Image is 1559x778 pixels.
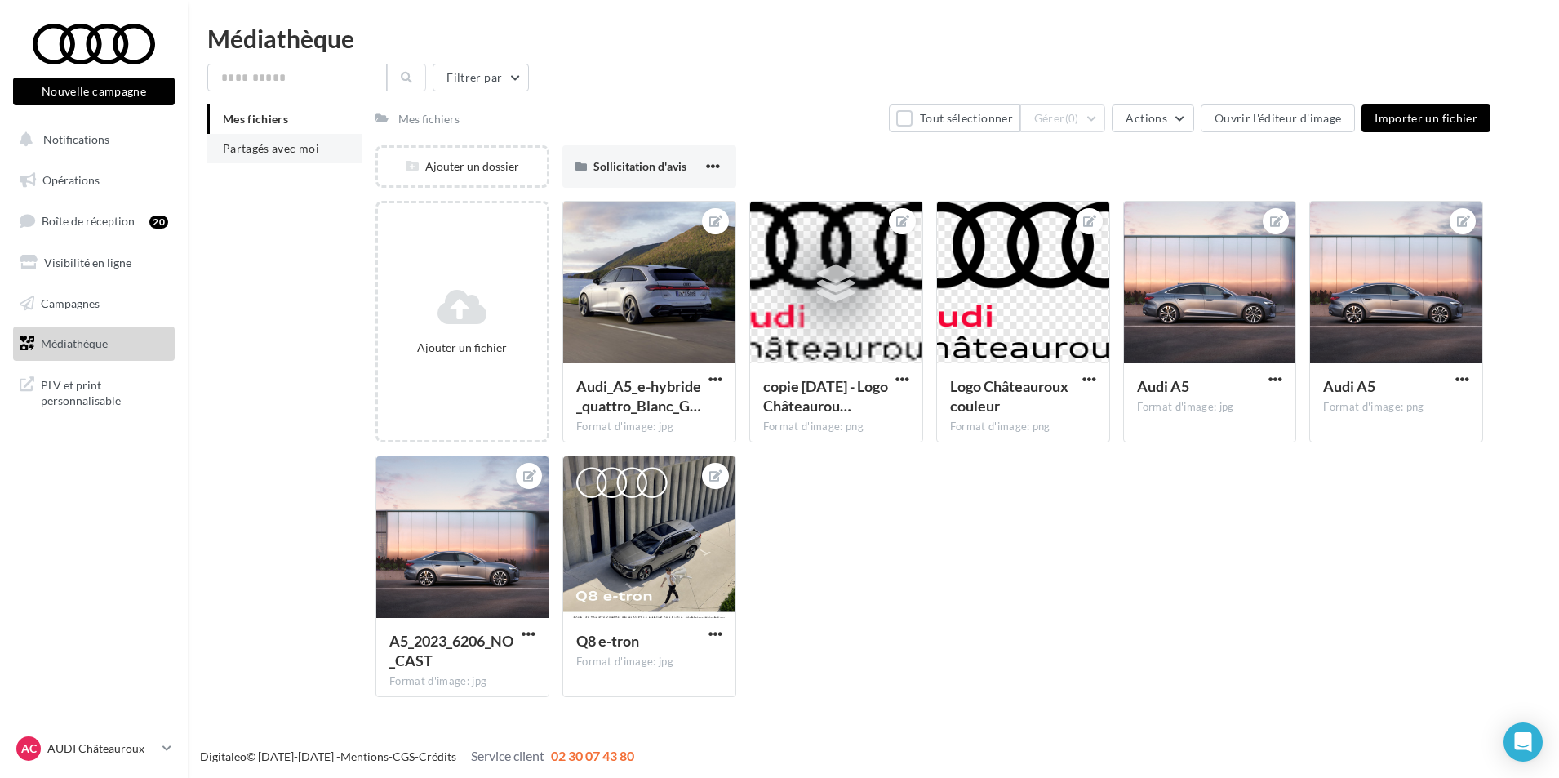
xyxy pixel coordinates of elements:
span: Mes fichiers [223,112,288,126]
span: Opérations [42,173,100,187]
span: Logo Châteauroux couleur [950,377,1068,415]
div: Format d'image: jpg [576,655,722,669]
a: CGS [393,749,415,763]
span: PLV et print personnalisable [41,374,168,409]
span: Notifications [43,132,109,146]
div: Ajouter un dossier [378,158,547,175]
button: Importer un fichier [1361,104,1490,132]
button: Ouvrir l'éditeur d'image [1201,104,1355,132]
p: AUDI Châteauroux [47,740,156,757]
span: copie 15-05-2025 - Logo Châteauroux couleur [763,377,888,415]
div: Mes fichiers [398,111,460,127]
a: AC AUDI Châteauroux [13,733,175,764]
a: Campagnes [10,287,178,321]
button: Gérer(0) [1020,104,1106,132]
a: Digitaleo [200,749,247,763]
div: Format d'image: jpg [1137,400,1283,415]
a: Opérations [10,163,178,198]
a: PLV et print personnalisable [10,367,178,416]
span: Partagés avec moi [223,141,319,155]
span: Sollicitation d'avis [593,159,686,173]
span: 02 30 07 43 80 [551,748,634,763]
span: Q8 e-tron [576,632,639,650]
button: Filtrer par [433,64,529,91]
div: Médiathèque [207,26,1539,51]
a: Boîte de réception20 [10,203,178,238]
span: Importer un fichier [1375,111,1477,125]
a: Visibilité en ligne [10,246,178,280]
div: Ajouter un fichier [384,340,540,356]
span: Audi_A5_e-hybride_quattro_Blanc_Glacier (2) [576,377,701,415]
button: Nouvelle campagne [13,78,175,105]
span: Audi A5 [1323,377,1375,395]
span: (0) [1065,112,1079,125]
span: Visibilité en ligne [44,256,131,269]
span: Campagnes [41,296,100,309]
span: Actions [1126,111,1166,125]
span: Service client [471,748,544,763]
span: A5_2023_6206_NO_CAST [389,632,513,669]
span: AC [21,740,37,757]
a: Mentions [340,749,389,763]
button: Tout sélectionner [889,104,1019,132]
div: 20 [149,216,168,229]
div: Format d'image: jpg [389,674,535,689]
a: Médiathèque [10,327,178,361]
div: Format d'image: jpg [576,420,722,434]
div: Open Intercom Messenger [1503,722,1543,762]
span: Audi A5 [1137,377,1189,395]
span: Médiathèque [41,336,108,350]
button: Notifications [10,122,171,157]
span: © [DATE]-[DATE] - - - [200,749,634,763]
div: Format d'image: png [763,420,909,434]
div: Format d'image: png [1323,400,1469,415]
a: Crédits [419,749,456,763]
div: Format d'image: png [950,420,1096,434]
button: Actions [1112,104,1193,132]
span: Boîte de réception [42,214,135,228]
